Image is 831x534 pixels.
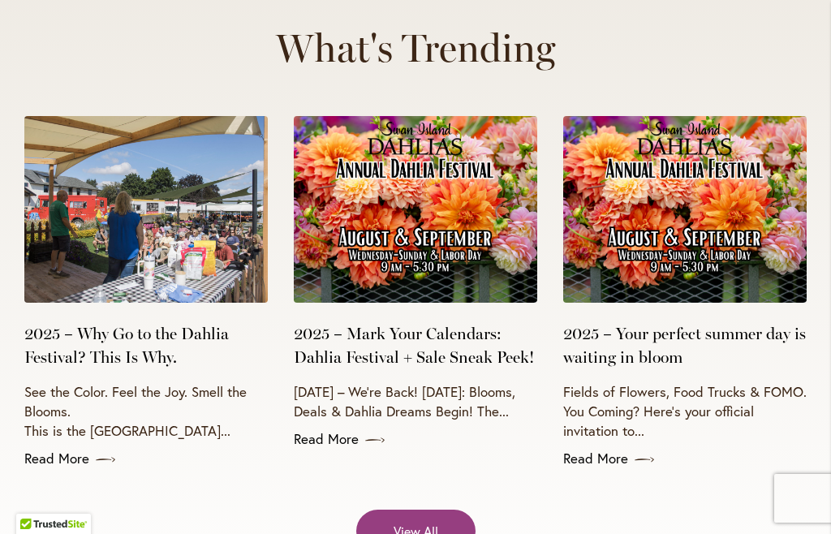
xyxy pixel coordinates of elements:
[24,116,268,303] img: Dahlia Lecture
[24,322,268,369] a: 2025 – Why Go to the Dahlia Festival? This Is Why.
[19,25,812,71] h2: What's Trending
[294,322,537,369] a: 2025 – Mark Your Calendars: Dahlia Festival + Sale Sneak Peek!
[563,322,807,369] a: 2025 – Your perfect summer day is waiting in bloom
[563,116,807,303] img: 2025 Annual Dahlias Festival Poster
[294,382,537,421] p: [DATE] – We’re Back! [DATE]: Blooms, Deals & Dahlia Dreams Begin! The...
[294,116,537,303] img: 2025 Annual Dahlias Festival Poster
[294,429,537,449] a: Read More
[563,382,807,441] p: Fields of Flowers, Food Trucks & FOMO. You Coming? Here’s your official invitation to...
[24,449,268,468] a: Read More
[24,382,268,441] p: See the Color. Feel the Joy. Smell the Blooms. This is the [GEOGRAPHIC_DATA]...
[563,449,807,468] a: Read More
